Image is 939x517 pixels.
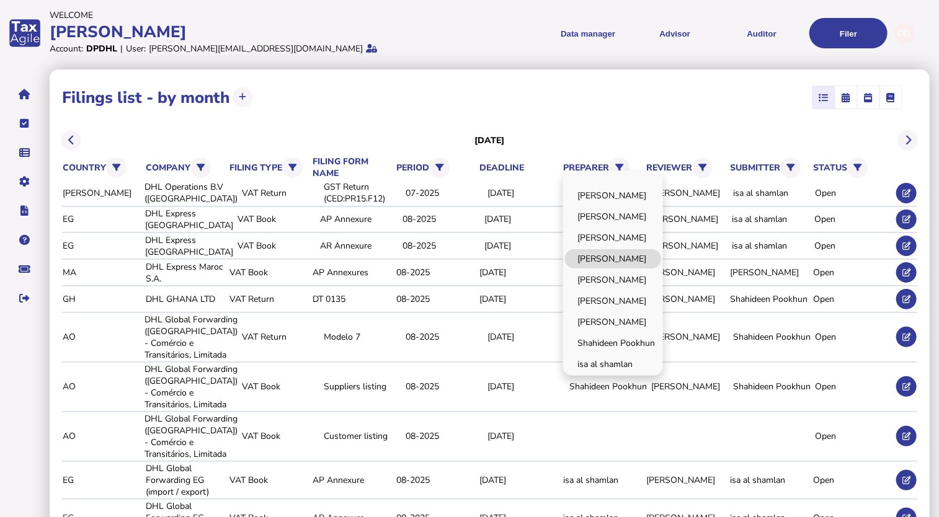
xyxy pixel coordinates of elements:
button: Manage settings [12,169,38,195]
div: [PERSON_NAME] [647,267,726,278]
div: MA [63,267,142,278]
mat-button-toggle: Calendar month view [835,86,857,108]
th: deadline [479,161,560,174]
th: submitter [729,155,810,180]
div: AR Annexure [320,240,398,252]
div: Welcome [50,9,466,21]
div: GH [63,293,142,305]
menu: navigate products [472,18,888,48]
div: VAT Book [229,474,309,486]
button: Edit [896,470,917,490]
div: DPDHL [86,43,117,55]
div: [PERSON_NAME] [649,213,728,225]
div: Profile settings [894,23,914,43]
div: [DATE] [487,430,565,442]
div: EG [63,213,141,225]
div: Open [814,240,892,252]
div: DHL Global Forwarding EG (import / export) [146,462,226,498]
div: EG [63,474,142,486]
div: VAT Return [229,293,309,305]
div: GST Return (CED:PR15.F12) [324,181,401,205]
th: company [146,155,226,180]
div: 08-2025 [403,213,481,225]
div: VAT Book [238,240,316,252]
button: Home [12,81,38,107]
div: DHL Global Forwarding ([GEOGRAPHIC_DATA]) - Comércio e Transitários, Limitada [145,363,238,410]
button: Edit [896,183,917,203]
div: Open [815,331,892,343]
div: 08-2025 [396,293,476,305]
div: AP Annexure [320,213,398,225]
div: isa al shamlan [730,474,809,486]
mat-button-toggle: Calendar week view [857,86,879,108]
div: VAT Book [238,213,316,225]
div: Open [815,381,892,392]
div: 08-2025 [406,381,483,392]
div: Open [815,430,892,442]
div: [PERSON_NAME] [63,187,140,199]
button: Filter [106,157,127,178]
div: [DATE] [485,213,563,225]
button: Filter [609,157,630,178]
a: isa al shamlan [565,355,661,374]
div: isa al shamlan [732,240,810,252]
button: Filter [282,157,303,178]
th: country [62,155,143,180]
div: Shahideen Pookhun [569,381,647,392]
div: [DATE] [485,240,563,252]
div: VAT Return [242,331,319,343]
a: [PERSON_NAME] [565,249,661,268]
div: User: [126,43,146,55]
div: DHL GHANA LTD [146,293,226,305]
div: [DATE] [487,187,565,199]
div: [PERSON_NAME] [730,267,809,278]
div: AO [63,381,140,392]
div: Open [814,213,892,225]
div: Open [814,474,893,486]
button: Edit [896,376,917,397]
th: status [813,155,894,180]
button: Filter [848,157,868,178]
a: Shahideen Pookhun [565,334,661,353]
button: Filter [780,157,801,178]
div: | [120,43,123,55]
div: 08-2025 [396,474,476,486]
div: Open [814,293,893,305]
div: DHL Global Forwarding ([GEOGRAPHIC_DATA]) - Comércio e Transitários, Limitada [145,413,238,460]
button: Help pages [12,227,38,253]
div: isa al shamlan [563,474,643,486]
div: [PERSON_NAME] [651,331,729,343]
button: Raise a support ticket [12,256,38,282]
button: Upload transactions [233,87,253,108]
div: [PERSON_NAME] [647,474,726,486]
div: Shahideen Pookhun [730,293,809,305]
div: [DATE] [487,331,565,343]
div: Modelo 7 [324,331,401,343]
button: Shows a dropdown of Data manager options [549,18,627,48]
button: Filter [693,157,713,178]
a: [PERSON_NAME] [565,228,661,247]
div: DT 0135 [313,293,393,305]
div: Suppliers listing [324,381,401,392]
i: Protected by 2-step verification [366,44,377,53]
button: Edit [896,426,917,446]
div: Shahideen Pookhun [733,381,811,392]
div: [PERSON_NAME][EMAIL_ADDRESS][DOMAIN_NAME] [149,43,363,55]
button: Filter [191,157,211,178]
div: VAT Book [229,267,309,278]
div: VAT Book [242,381,319,392]
button: Tasks [12,110,38,136]
button: Edit [896,289,917,309]
div: isa al shamlan [733,187,811,199]
div: [DATE] [480,474,559,486]
a: [PERSON_NAME] [565,312,661,332]
div: AO [63,331,140,343]
th: period [396,155,476,180]
div: Shahideen Pookhun [733,331,811,343]
th: filing form name [313,155,393,180]
div: DHL Express [GEOGRAPHIC_DATA] [145,208,233,231]
div: 08-2025 [406,430,483,442]
a: [PERSON_NAME] [565,186,661,205]
div: 08-2025 [406,331,483,343]
button: Filter [429,157,450,178]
